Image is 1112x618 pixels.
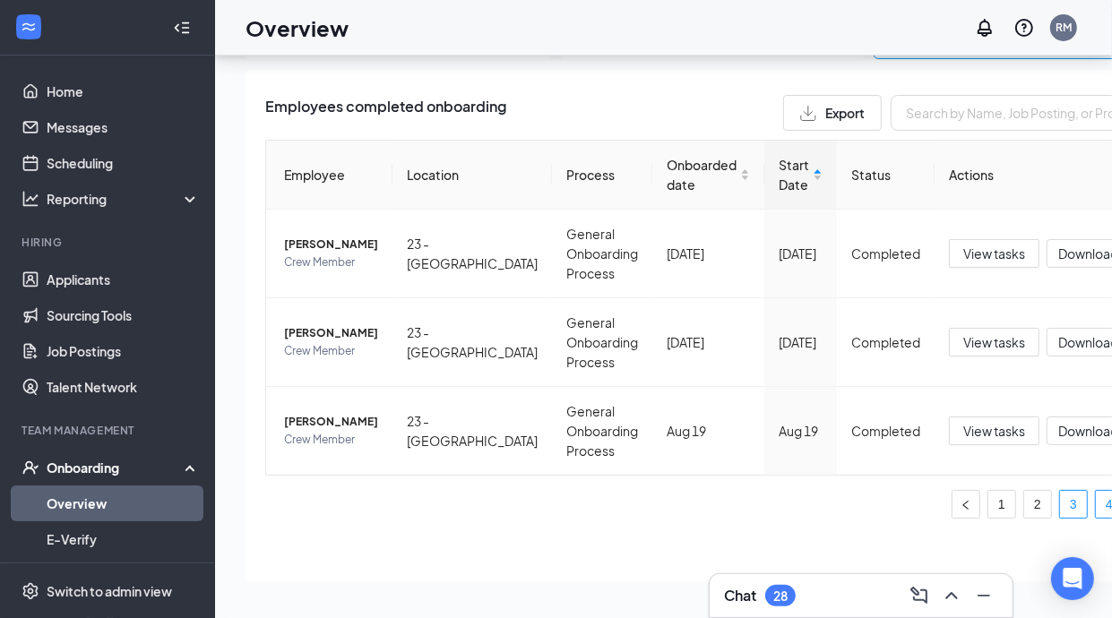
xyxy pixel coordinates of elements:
li: Previous Page [952,490,980,519]
div: 28 [773,588,788,604]
th: Location [392,141,552,210]
div: Hiring [22,235,196,250]
span: Export [825,107,865,119]
button: View tasks [949,328,1039,356]
span: [PERSON_NAME] [284,413,378,431]
div: Completed [851,244,920,263]
div: Open Intercom Messenger [1051,557,1094,600]
td: General Onboarding Process [552,210,652,298]
button: View tasks [949,416,1039,445]
span: Onboarded date [667,155,737,194]
th: Onboarded date [652,141,764,210]
span: View tasks [963,421,1025,441]
span: Crew Member [284,431,378,449]
a: Sourcing Tools [47,297,200,333]
a: Talent Network [47,369,200,405]
button: ComposeMessage [905,581,934,610]
div: Aug 19 [779,421,823,441]
svg: ChevronUp [941,585,962,606]
button: ChevronUp [937,581,966,610]
a: Job Postings [47,333,200,369]
th: Employee [266,141,392,210]
div: [DATE] [667,244,750,263]
td: General Onboarding Process [552,298,652,387]
a: 2 [1024,491,1051,518]
div: [DATE] [779,244,823,263]
span: [PERSON_NAME] [284,324,378,342]
a: 1 [988,491,1015,518]
div: [DATE] [779,332,823,352]
div: Switch to admin view [47,582,172,600]
svg: UserCheck [22,459,39,476]
svg: Notifications [974,17,996,39]
span: Crew Member [284,342,378,360]
li: 2 [1023,490,1052,519]
a: Onboarding Documents [47,557,200,593]
svg: WorkstreamLogo [20,18,38,36]
button: Export [783,95,882,131]
span: left [961,500,971,511]
div: Onboarding [47,459,185,476]
h3: Chat [724,586,756,605]
div: Reporting [47,190,201,208]
a: Messages [47,109,200,145]
td: General Onboarding Process [552,387,652,475]
div: Completed [851,421,920,441]
th: Process [552,141,652,210]
span: [PERSON_NAME] [284,236,378,253]
span: Start Date [779,155,809,194]
a: Home [47,73,200,109]
button: left [952,490,980,519]
span: View tasks [963,244,1025,263]
li: 1 [987,490,1016,519]
button: Minimize [970,581,998,610]
div: Team Management [22,423,196,438]
a: Scheduling [47,145,200,181]
h1: Overview [246,13,349,43]
a: E-Verify [47,521,200,557]
svg: Minimize [973,585,995,606]
div: [DATE] [667,332,750,352]
a: 3 [1060,491,1087,518]
div: Aug 19 [667,421,750,441]
svg: QuestionInfo [1013,17,1035,39]
span: View tasks [963,332,1025,352]
a: Applicants [47,262,200,297]
button: View tasks [949,239,1039,268]
div: Completed [851,332,920,352]
span: Employees completed onboarding [265,95,506,131]
svg: Analysis [22,190,39,208]
svg: Settings [22,582,39,600]
svg: Collapse [173,19,191,37]
li: 3 [1059,490,1088,519]
td: 23 - [GEOGRAPHIC_DATA] [392,210,552,298]
td: 23 - [GEOGRAPHIC_DATA] [392,387,552,475]
svg: ComposeMessage [909,585,930,606]
div: RM [1056,20,1072,35]
td: 23 - [GEOGRAPHIC_DATA] [392,298,552,387]
a: Overview [47,485,200,521]
span: Crew Member [284,253,378,271]
th: Status [837,141,935,210]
